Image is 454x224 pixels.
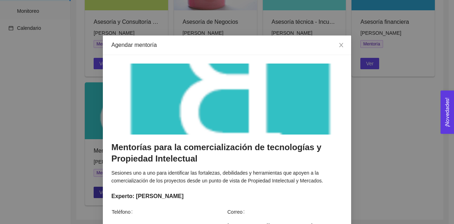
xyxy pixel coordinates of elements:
div: Experto: [PERSON_NAME] [111,192,343,201]
div: Agendar mentoría [111,41,343,49]
span: close [338,42,344,48]
span: Sesiones uno a uno para identificar las fortalezas, debilidades y herramientas que apoyen a la co... [111,170,323,184]
button: Close [331,35,351,55]
span: Teléfono [112,208,135,216]
button: Open Feedback Widget [441,91,454,134]
h3: Mentorías para la comercialización de tecnologías y Propiedad Intelectual [111,142,343,165]
span: Correo [227,208,248,216]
